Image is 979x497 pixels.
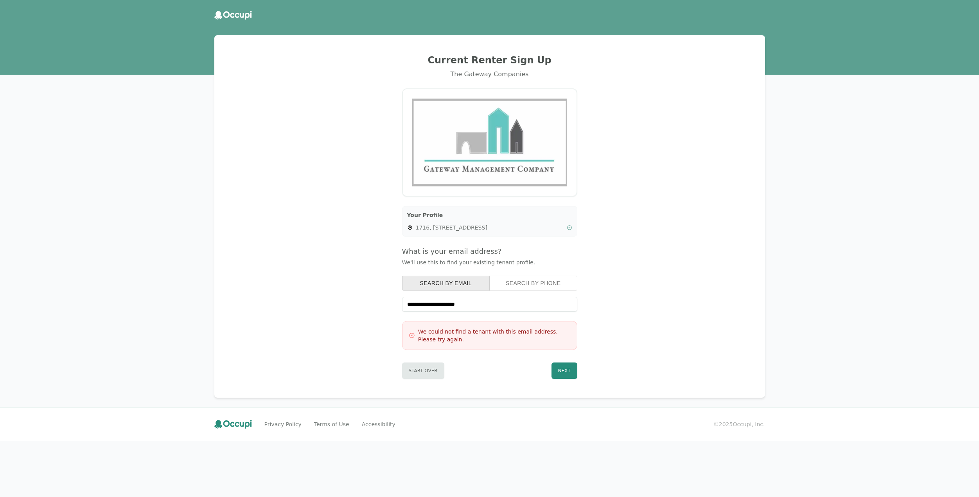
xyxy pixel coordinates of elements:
[362,420,395,428] a: Accessibility
[314,420,349,428] a: Terms of Use
[264,420,302,428] a: Privacy Policy
[713,420,765,428] small: © 2025 Occupi, Inc.
[224,54,756,66] h2: Current Renter Sign Up
[402,276,490,291] button: search by email
[412,99,567,187] img: Gateway Management
[224,70,756,79] div: The Gateway Companies
[402,246,577,257] h4: What is your email address?
[416,224,564,231] span: 1716, [STREET_ADDRESS]
[407,211,572,219] h3: Your Profile
[489,276,577,291] button: search by phone
[402,258,577,266] p: We'll use this to find your existing tenant profile.
[402,276,577,291] div: Search type
[551,362,577,379] button: Next
[418,328,571,343] h3: We could not find a tenant with this email address. Please try again.
[402,362,444,379] button: Start Over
